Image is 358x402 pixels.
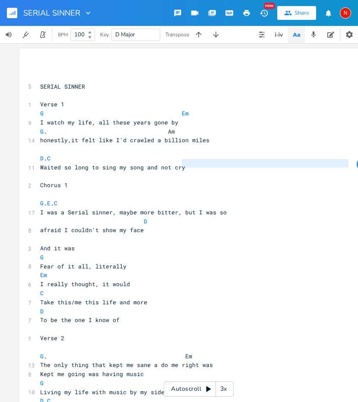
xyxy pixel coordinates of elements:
button: N [340,3,351,23]
span: Living my life with music by my side [40,388,165,396]
span: D [40,307,44,315]
span: SERIAL SINNER [40,83,85,90]
div: nadaluttienrico [340,7,351,19]
div: 3x [216,381,231,397]
span: . Em [40,352,192,360]
span: G [40,128,44,135]
span: Fear of it all, literally [40,262,127,270]
span: . Am [40,128,175,135]
span: Take this/me this life and more [40,298,147,306]
span: Chorus 1 [40,181,68,189]
span: To be the one I know of [40,316,120,324]
span: Kept me going was having music [40,370,144,378]
span: Am [165,379,171,387]
span: G [40,379,44,387]
div: Key [100,32,109,37]
span: G [40,199,44,207]
span: C [47,154,51,162]
button: Share [277,6,316,20]
div: BPM [58,32,68,37]
span: I watch my life, all these years gone by [40,118,178,126]
div: Transpose [165,32,189,37]
span: afraid I couldn't show my face [40,226,144,234]
span: C [40,289,44,297]
span: D [144,217,147,225]
span: The only thing that kept me sane a do me right was [40,361,213,369]
span: C [54,199,57,207]
span: I really thought, it would [40,280,130,288]
span: D [40,154,44,162]
span: SERIAL SINNER [23,9,80,17]
span: G [40,352,44,360]
span: Verse 1 [40,100,64,108]
span: Em [40,271,47,279]
span: Em [182,109,189,117]
span: . [40,154,51,162]
div: Autoscroll [164,381,234,397]
span: Waited so long to sing my song and not cry [40,163,185,171]
span: E [47,199,51,207]
span: And it was [40,244,75,252]
span: I was a Serial sinner, maybe more bitter, but I was so [40,208,227,216]
span: G [40,109,44,117]
span: . . [40,199,57,207]
div: New [264,3,275,9]
span: Verse 2 [40,334,64,342]
span: D Major [115,31,135,38]
span: honestly,it felt like I'd crawled a billion miles [40,136,209,144]
span: G [40,253,44,261]
div: Share [295,9,309,17]
button: New [255,5,272,21]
